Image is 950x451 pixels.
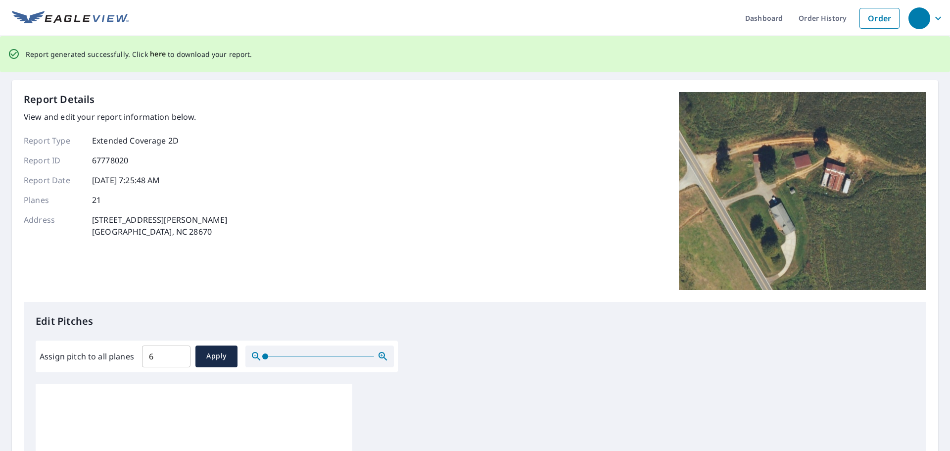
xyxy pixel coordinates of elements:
img: Top image [679,92,926,290]
input: 00.0 [142,343,190,370]
button: Apply [195,346,237,367]
p: Report generated successfully. Click to download your report. [26,48,252,60]
img: EV Logo [12,11,129,26]
p: Report Date [24,174,83,186]
p: [DATE] 7:25:48 AM [92,174,160,186]
p: 21 [92,194,101,206]
p: View and edit your report information below. [24,111,227,123]
button: here [150,48,166,60]
p: Report ID [24,154,83,166]
p: 67778020 [92,154,128,166]
p: Planes [24,194,83,206]
p: Extended Coverage 2D [92,135,179,147]
p: Address [24,214,83,238]
a: Order [859,8,900,29]
p: Edit Pitches [36,314,914,329]
span: Apply [203,350,230,362]
label: Assign pitch to all planes [40,351,134,362]
p: Report Type [24,135,83,147]
p: [STREET_ADDRESS][PERSON_NAME] [GEOGRAPHIC_DATA], NC 28670 [92,214,227,238]
p: Report Details [24,92,95,107]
